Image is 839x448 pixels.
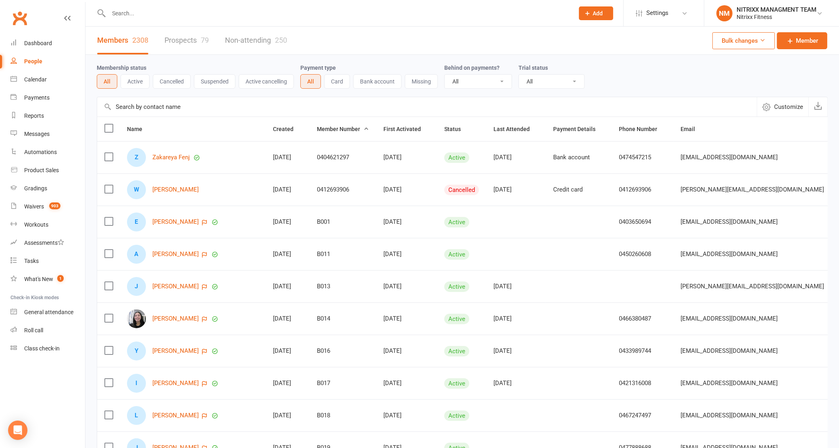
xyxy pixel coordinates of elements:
div: Alexander [127,245,146,264]
button: Member Number [317,124,369,134]
div: B016 [317,348,369,354]
div: Credit card [553,186,604,193]
a: Calendar [10,71,85,89]
div: [DATE] [383,380,430,387]
span: Member Number [317,126,369,132]
div: Isaac [127,374,146,393]
div: Bank account [553,154,604,161]
button: Suspended [194,74,235,89]
div: Payments [24,94,50,101]
a: Non-attending250 [225,27,287,54]
div: Active [444,378,469,389]
div: Reports [24,113,44,119]
a: Automations [10,143,85,161]
a: Members2308 [97,27,148,54]
div: Yasin [127,342,146,360]
div: William [127,180,146,199]
a: Workouts [10,216,85,234]
div: [DATE] [273,412,302,419]
a: [PERSON_NAME] [152,186,199,193]
button: Cancelled [153,74,191,89]
a: People [10,52,85,71]
div: [DATE] [383,283,430,290]
div: [DATE] [383,412,430,419]
span: Name [127,126,151,132]
div: NITRIXX MANAGMENT TEAM [737,6,816,13]
button: All [300,74,321,89]
div: [DATE] [383,315,430,322]
span: First Activated [383,126,430,132]
a: Waivers 903 [10,198,85,216]
div: B011 [317,251,369,258]
button: Created [273,124,302,134]
div: [DATE] [383,154,430,161]
span: [EMAIL_ADDRESS][DOMAIN_NAME] [681,311,778,326]
div: Product Sales [24,167,59,173]
div: Jason [127,277,146,296]
a: Member [777,32,827,49]
button: Payment Details [553,124,604,134]
div: Eren [127,213,146,231]
div: [DATE] [493,315,539,322]
a: General attendance kiosk mode [10,303,85,321]
a: Gradings [10,179,85,198]
a: Assessments [10,234,85,252]
button: All [97,74,117,89]
a: [PERSON_NAME] [152,380,199,387]
span: 903 [49,202,60,209]
div: Roll call [24,327,43,333]
a: Dashboard [10,34,85,52]
div: 0403650694 [619,219,666,225]
label: Trial status [518,65,548,71]
button: First Activated [383,124,430,134]
div: [DATE] [273,251,302,258]
div: Active [444,410,469,421]
div: Active [444,314,469,324]
button: Last Attended [493,124,539,134]
span: 1 [57,275,64,282]
div: [DATE] [383,348,430,354]
span: Payment Details [553,126,604,132]
a: [PERSON_NAME] [152,412,199,419]
div: 0466380487 [619,315,666,322]
div: Nitrixx Fitness [737,13,816,21]
div: Active [444,217,469,227]
div: [DATE] [383,251,430,258]
div: Active [444,249,469,260]
span: [EMAIL_ADDRESS][DOMAIN_NAME] [681,408,778,423]
div: 250 [275,36,287,44]
div: 0474547215 [619,154,666,161]
a: Tasks [10,252,85,270]
div: Tasks [24,258,39,264]
a: Prospects79 [164,27,209,54]
div: 0467247497 [619,412,666,419]
button: Card [324,74,350,89]
div: Active [444,281,469,292]
span: Customize [774,102,803,112]
div: [DATE] [273,186,302,193]
button: Email [681,124,704,134]
div: 79 [201,36,209,44]
label: Behind on payments? [444,65,500,71]
div: Messages [24,131,50,137]
input: Search... [106,8,569,19]
div: Lucas [127,406,146,425]
div: NM [716,5,733,21]
div: [DATE] [273,219,302,225]
div: B013 [317,283,369,290]
span: [EMAIL_ADDRESS][DOMAIN_NAME] [681,214,778,229]
div: 2308 [132,36,148,44]
button: Active cancelling [239,74,294,89]
a: What's New1 [10,270,85,288]
span: Email [681,126,704,132]
div: Workouts [24,221,48,228]
span: Created [273,126,302,132]
button: Phone Number [619,124,666,134]
div: B018 [317,412,369,419]
div: [DATE] [493,186,539,193]
span: Settings [646,4,668,22]
label: Membership status [97,65,146,71]
a: [PERSON_NAME] [152,283,199,290]
div: B017 [317,380,369,387]
div: [DATE] [493,283,539,290]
